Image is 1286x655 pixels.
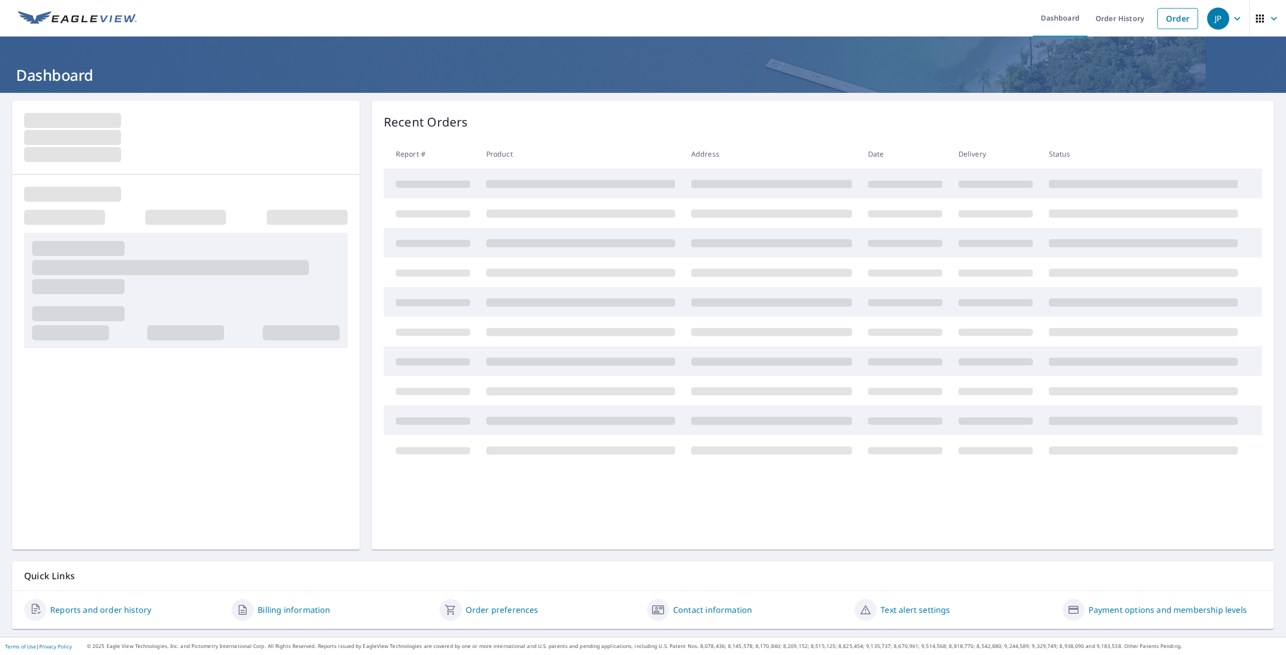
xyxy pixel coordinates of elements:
[384,113,468,131] p: Recent Orders
[466,604,539,616] a: Order preferences
[258,604,330,616] a: Billing information
[881,604,950,616] a: Text alert settings
[950,139,1041,169] th: Delivery
[50,604,151,616] a: Reports and order history
[478,139,683,169] th: Product
[384,139,478,169] th: Report #
[1089,604,1247,616] a: Payment options and membership levels
[18,11,137,26] img: EV Logo
[1207,8,1229,30] div: JP
[5,643,72,649] p: |
[673,604,752,616] a: Contact information
[683,139,860,169] th: Address
[87,642,1281,650] p: © 2025 Eagle View Technologies, Inc. and Pictometry International Corp. All Rights Reserved. Repo...
[12,65,1274,85] h1: Dashboard
[39,643,72,650] a: Privacy Policy
[860,139,950,169] th: Date
[24,570,1262,582] p: Quick Links
[1041,139,1246,169] th: Status
[1157,8,1198,29] a: Order
[5,643,36,650] a: Terms of Use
